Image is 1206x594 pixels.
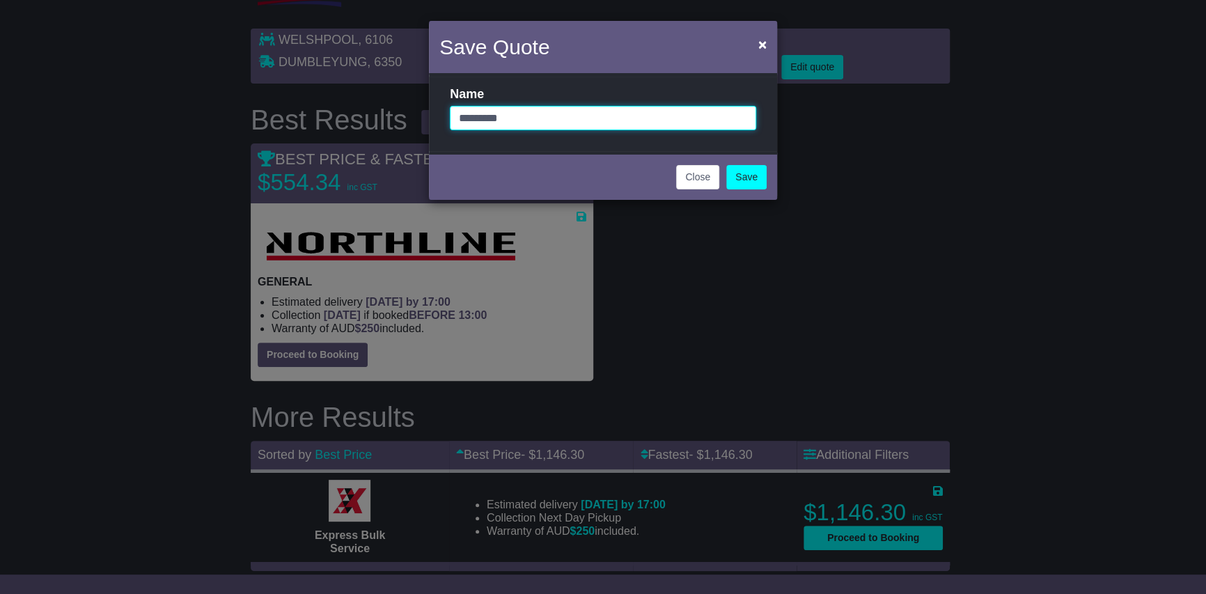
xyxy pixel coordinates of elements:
[676,165,719,189] button: Close
[450,87,484,102] label: Name
[726,165,767,189] a: Save
[751,30,774,58] button: Close
[439,31,549,63] h4: Save Quote
[758,36,767,52] span: ×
